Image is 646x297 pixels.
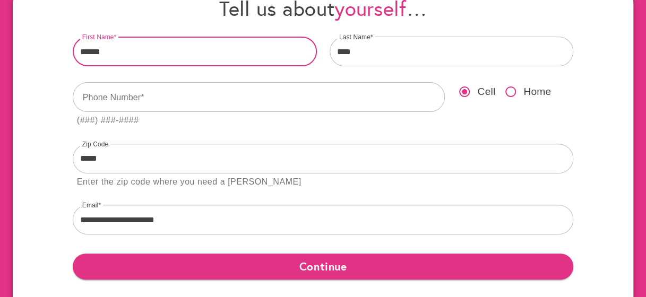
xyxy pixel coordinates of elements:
[77,113,139,128] div: (###) ###-####
[73,254,574,279] button: Continue
[77,175,302,189] div: Enter the zip code where you need a [PERSON_NAME]
[523,84,551,100] span: Home
[81,257,565,276] span: Continue
[477,84,495,100] span: Cell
